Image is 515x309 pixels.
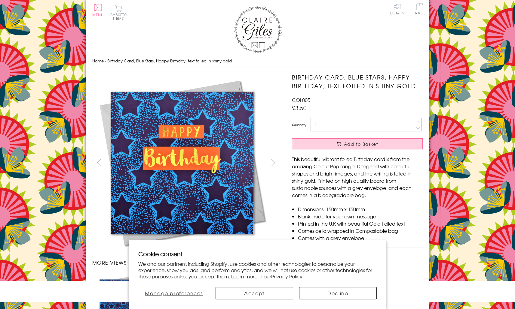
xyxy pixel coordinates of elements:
[138,261,377,279] p: We and our partners, including Shopify, use cookies and other technologies to personalize your ex...
[292,103,307,112] span: £3.50
[145,289,203,297] span: Manage preferences
[92,259,280,266] h3: More views
[92,156,106,169] button: prev
[92,55,423,67] nav: breadcrumbs
[292,122,306,127] label: Quantity
[292,155,423,199] p: This beautiful vibrant foiled Birthday card is from the amazing Colour Pop range. Designed with c...
[92,73,272,253] img: Birthday Card, Blue Stars, Happy Birthday, text foiled in shiny gold
[271,273,302,280] a: Privacy Policy
[292,73,423,90] h1: Birthday Card, Blue Stars, Happy Birthday, text foiled in shiny gold
[105,58,106,64] span: ›
[266,156,280,169] button: next
[234,6,282,53] img: Claire Giles Greetings Cards
[298,234,423,241] li: Comes with a grey envelope
[292,138,423,149] button: Add to Basket
[138,250,377,258] h2: Cookie consent
[107,58,232,64] span: Birthday Card, Blue Stars, Happy Birthday, text foiled in shiny gold
[92,12,104,17] span: Menu
[390,3,405,15] a: Log In
[110,5,127,20] button: Basket0 items
[413,3,426,16] a: Trade
[299,287,377,299] button: Decline
[344,141,378,147] span: Add to Basket
[298,205,423,213] li: Dimensions: 150mm x 150mm
[92,4,104,16] button: Menu
[113,12,127,21] span: 0 items
[413,3,426,15] span: Trade
[298,227,423,234] li: Comes cello wrapped in Compostable bag
[138,287,210,299] button: Manage preferences
[298,220,423,227] li: Printed in the U.K with beautiful Gold Foiled text
[298,213,423,220] li: Blank inside for your own message
[216,287,293,299] button: Accept
[92,58,104,64] a: Home
[292,96,310,103] span: COL005
[280,73,460,253] img: Birthday Card, Blue Stars, Happy Birthday, text foiled in shiny gold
